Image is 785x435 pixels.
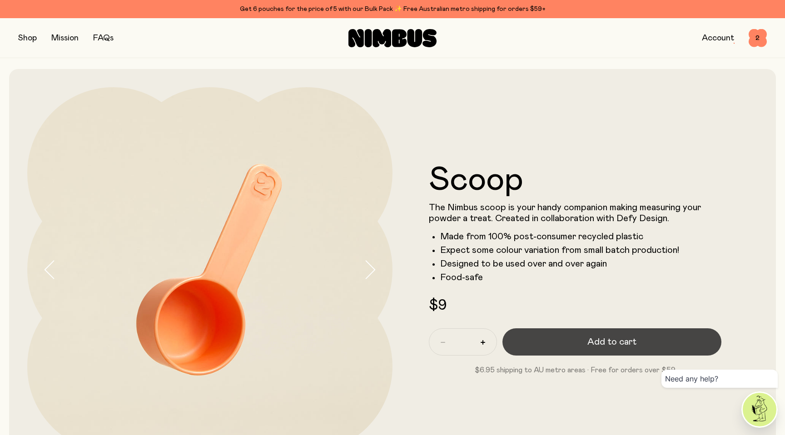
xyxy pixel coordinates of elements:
button: 2 [749,29,767,47]
li: Expect some colour variation from small batch production! [440,245,721,256]
a: Mission [51,34,79,42]
a: FAQs [93,34,114,42]
li: Food-safe [440,272,721,283]
span: Add to cart [587,336,636,348]
a: Account [702,34,734,42]
button: Add to cart [502,328,721,356]
span: $9 [429,298,447,313]
li: Designed to be used over and over again [440,258,721,269]
img: agent [743,393,776,426]
h1: Scoop [429,164,721,197]
li: Made from 100% post-consumer recycled plastic [440,231,721,242]
p: The Nimbus scoop is your handy companion making measuring your powder a treat. Created in collabo... [429,202,721,224]
div: Get 6 pouches for the price of 5 with our Bulk Pack ✨ Free Australian metro shipping for orders $59+ [18,4,767,15]
p: $6.95 shipping to AU metro areas · Free for orders over $59 [429,365,721,376]
div: Need any help? [661,370,778,388]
